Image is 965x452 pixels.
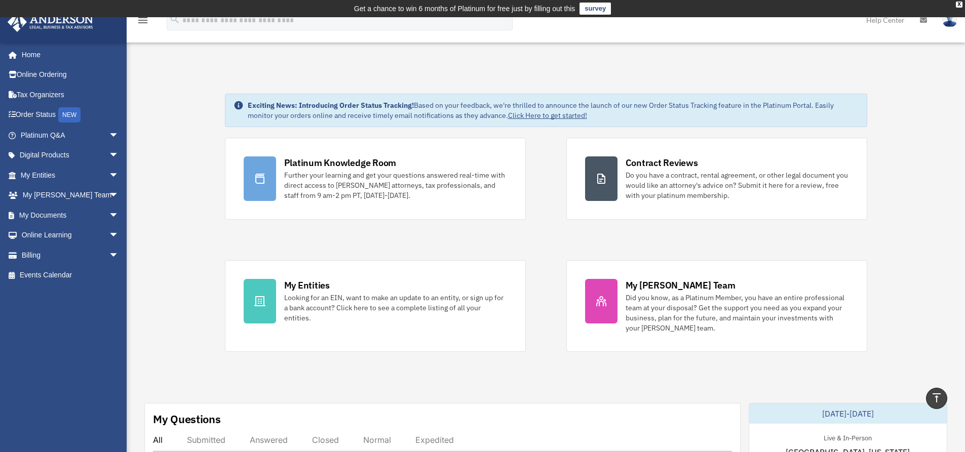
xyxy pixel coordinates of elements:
span: arrow_drop_down [109,205,129,226]
a: Online Learningarrow_drop_down [7,225,134,245]
span: arrow_drop_down [109,125,129,146]
div: My Entities [284,279,330,292]
div: Based on your feedback, we're thrilled to announce the launch of our new Order Status Tracking fe... [248,100,859,120]
a: Order StatusNEW [7,105,134,126]
div: [DATE]-[DATE] [749,403,947,424]
div: Contract Reviews [626,156,698,169]
a: Digital Productsarrow_drop_down [7,145,134,166]
a: My [PERSON_NAME] Teamarrow_drop_down [7,185,134,206]
a: Billingarrow_drop_down [7,245,134,265]
a: Click Here to get started! [508,111,587,120]
a: My Entitiesarrow_drop_down [7,165,134,185]
div: My [PERSON_NAME] Team [626,279,736,292]
span: arrow_drop_down [109,245,129,266]
a: Platinum Knowledge Room Further your learning and get your questions answered real-time with dire... [225,138,526,220]
span: arrow_drop_down [109,185,129,206]
div: Normal [363,435,391,445]
div: NEW [58,107,81,122]
div: All [153,435,163,445]
span: arrow_drop_down [109,165,129,186]
a: Platinum Q&Aarrow_drop_down [7,125,134,145]
div: Further your learning and get your questions answered real-time with direct access to [PERSON_NAM... [284,170,507,200]
i: vertical_align_top [931,392,943,404]
div: Answered [250,435,288,445]
div: My Questions [153,412,221,427]
div: close [956,2,962,8]
img: User Pic [942,13,957,27]
strong: Exciting News: Introducing Order Status Tracking! [248,101,414,110]
div: Do you have a contract, rental agreement, or other legal document you would like an attorney's ad... [626,170,848,200]
span: arrow_drop_down [109,225,129,246]
a: My Documentsarrow_drop_down [7,205,134,225]
div: Expedited [415,435,454,445]
a: My [PERSON_NAME] Team Did you know, as a Platinum Member, you have an entire professional team at... [566,260,867,352]
a: survey [580,3,611,15]
div: Get a chance to win 6 months of Platinum for free just by filling out this [354,3,575,15]
img: Anderson Advisors Platinum Portal [5,12,96,32]
div: Looking for an EIN, want to make an update to an entity, or sign up for a bank account? Click her... [284,293,507,323]
div: Submitted [187,435,225,445]
a: menu [137,18,149,26]
i: menu [137,14,149,26]
div: Did you know, as a Platinum Member, you have an entire professional team at your disposal? Get th... [626,293,848,333]
div: Closed [312,435,339,445]
a: vertical_align_top [926,388,947,409]
div: Platinum Knowledge Room [284,156,397,169]
a: Events Calendar [7,265,134,285]
a: Tax Organizers [7,85,134,105]
a: Online Ordering [7,65,134,85]
a: Home [7,45,129,65]
a: My Entities Looking for an EIN, want to make an update to an entity, or sign up for a bank accoun... [225,260,526,352]
i: search [169,14,180,25]
div: Live & In-Person [816,432,880,442]
a: Contract Reviews Do you have a contract, rental agreement, or other legal document you would like... [566,138,867,220]
span: arrow_drop_down [109,145,129,166]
